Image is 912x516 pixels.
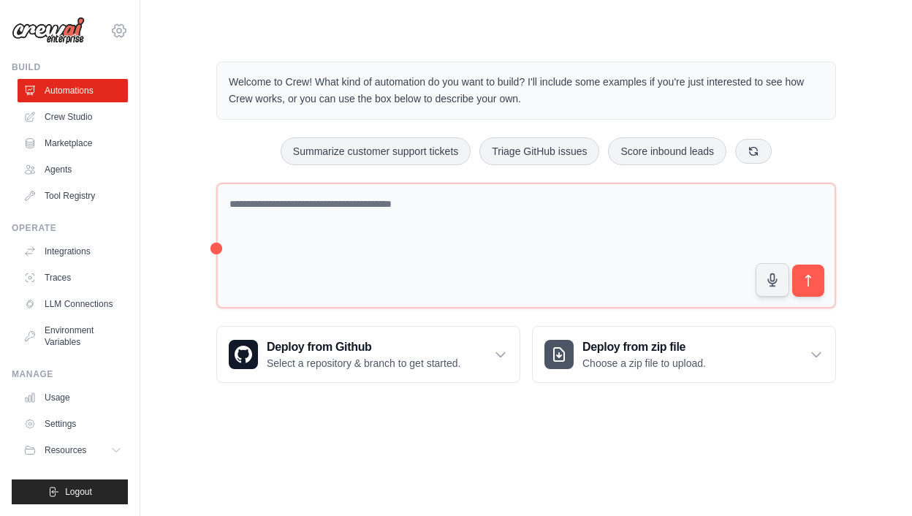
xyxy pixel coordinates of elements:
a: Integrations [18,240,128,263]
p: Select a repository & branch to get started. [267,356,460,371]
button: Triage GitHub issues [479,137,599,165]
a: LLM Connections [18,292,128,316]
a: Traces [18,266,128,289]
a: Environment Variables [18,319,128,354]
a: Automations [18,79,128,102]
a: Settings [18,412,128,436]
h3: Deploy from zip file [582,338,706,356]
span: Logout [65,486,92,498]
a: Usage [18,386,128,409]
a: Marketplace [18,132,128,155]
button: Score inbound leads [608,137,726,165]
a: Crew Studio [18,105,128,129]
p: Choose a zip file to upload. [582,356,706,371]
img: Logo [12,17,85,45]
h3: Deploy from Github [267,338,460,356]
div: Operate [12,222,128,234]
div: Build [12,61,128,73]
a: Agents [18,158,128,181]
button: Logout [12,479,128,504]
button: Resources [18,439,128,462]
p: Welcome to Crew! What kind of automation do you want to build? I'll include some examples if you'... [229,74,824,107]
span: Resources [45,444,86,456]
a: Tool Registry [18,184,128,208]
button: Summarize customer support tickets [281,137,471,165]
div: Manage [12,368,128,380]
